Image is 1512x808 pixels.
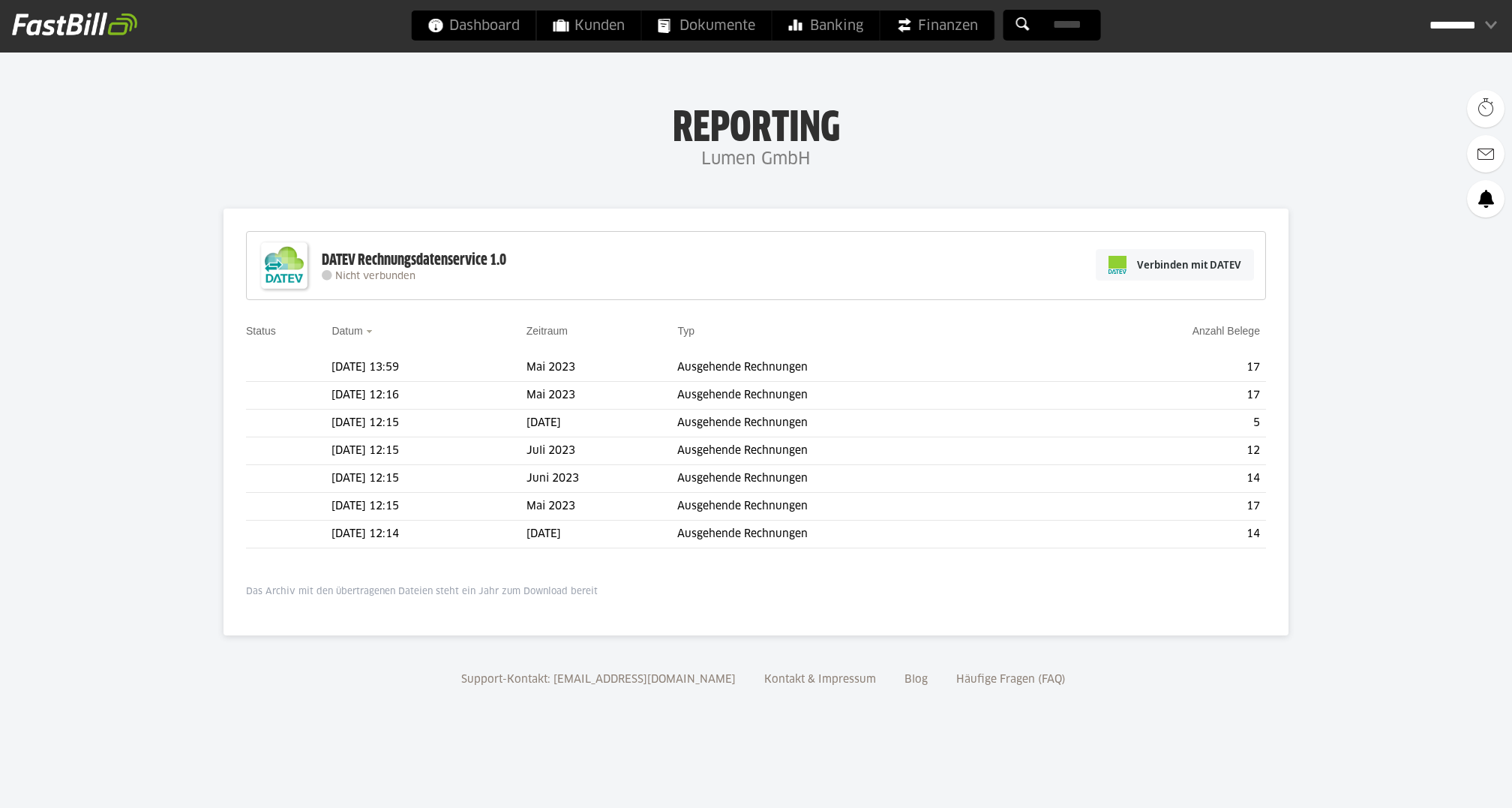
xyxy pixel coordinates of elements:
[677,382,1053,410] td: Ausgehende Rechnungen
[331,493,526,521] td: [DATE] 12:15
[322,251,506,270] div: DATEV Rechnungsdatenservice 1.0
[526,493,678,521] td: Mai 2023
[1137,257,1241,272] span: Verbinden mit DATEV
[331,521,526,548] td: [DATE] 12:14
[677,493,1053,521] td: Ausgehende Rechnungen
[526,465,678,493] td: Juni 2023
[658,11,755,41] span: Dokumente
[366,330,376,333] img: sort_desc.gif
[1108,256,1126,274] img: pi-datev-logo-farbig-24.svg
[1054,382,1266,410] td: 17
[1054,437,1266,465] td: 12
[526,354,678,382] td: Mai 2023
[331,354,526,382] td: [DATE] 13:59
[246,586,1266,598] p: Das Archiv mit den übertragenen Dateien steht ein Jahr zum Download bereit
[331,465,526,493] td: [DATE] 12:15
[677,325,694,337] a: Typ
[526,437,678,465] td: Juli 2023
[331,437,526,465] td: [DATE] 12:15
[759,674,881,685] a: Kontakt & Impressum
[899,674,933,685] a: Blog
[526,410,678,437] td: [DATE]
[12,12,137,36] img: fastbill_logo_white.png
[1054,354,1266,382] td: 17
[537,11,641,41] a: Kunden
[677,465,1053,493] td: Ausgehende Rechnungen
[677,354,1053,382] td: Ausgehende Rechnungen
[880,11,994,41] a: Finanzen
[331,382,526,410] td: [DATE] 12:16
[335,272,415,281] span: Nicht verbunden
[1054,465,1266,493] td: 14
[1054,493,1266,521] td: 17
[331,325,362,337] a: Datum
[246,325,276,337] a: Status
[677,521,1053,548] td: Ausgehende Rechnungen
[951,674,1071,685] a: Häufige Fragen (FAQ)
[1054,521,1266,548] td: 14
[412,11,536,41] a: Dashboard
[428,11,520,41] span: Dashboard
[526,325,568,337] a: Zeitraum
[1192,325,1260,337] a: Anzahl Belege
[677,410,1053,437] td: Ausgehende Rechnungen
[526,382,678,410] td: Mai 2023
[553,11,625,41] span: Kunden
[677,437,1053,465] td: Ausgehende Rechnungen
[789,11,863,41] span: Banking
[1096,249,1254,281] a: Verbinden mit DATEV
[526,521,678,548] td: [DATE]
[456,674,741,685] a: Support-Kontakt: [EMAIL_ADDRESS][DOMAIN_NAME]
[331,410,526,437] td: [DATE] 12:15
[254,236,314,296] img: DATEV-Datenservice Logo
[772,11,880,41] a: Banking
[150,106,1362,145] h1: Reporting
[1054,410,1266,437] td: 5
[642,11,772,41] a: Dokumente
[897,11,978,41] span: Finanzen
